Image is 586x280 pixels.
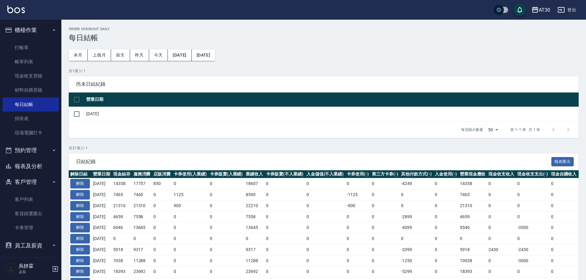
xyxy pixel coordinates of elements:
img: Person [5,263,17,275]
td: 0 [345,266,370,277]
td: 7558 [244,211,264,222]
td: 0 [172,211,208,222]
td: 0 [433,266,458,277]
td: 0 [370,222,400,233]
th: 營業現金應收 [458,170,487,178]
td: 9317 [244,244,264,255]
td: 0 [399,233,433,244]
button: 解除 [70,245,90,254]
td: 0 [549,200,578,211]
td: 7558 [132,211,152,222]
td: 11288 [132,255,152,266]
td: 0 [264,244,305,255]
td: 0 [549,233,578,244]
td: 0 [305,211,345,222]
td: 22210 [244,200,264,211]
td: 0 [399,189,433,200]
td: 0 [305,222,345,233]
td: -1125 [345,189,370,200]
td: 0 [516,200,549,211]
td: 0 [487,178,516,189]
button: 解除 [70,190,90,199]
td: 21310 [112,200,132,211]
a: 每日結帳 [2,97,59,112]
td: 7465 [458,189,487,200]
td: 0 [208,244,245,255]
td: 13645 [244,222,264,233]
td: 0 [370,200,400,211]
td: 10038 [458,255,487,266]
p: 第 1–1 筆 共 1 筆 [510,127,540,132]
td: -3399 [399,244,433,255]
td: 0 [172,222,208,233]
a: 帳單列表 [2,55,59,69]
button: 昨天 [130,49,149,61]
td: 0 [264,200,305,211]
td: 0 [208,189,245,200]
td: [DATE] [91,211,112,222]
td: 21310 [458,200,487,211]
td: 0 [487,200,516,211]
td: 0 [487,222,516,233]
td: 0 [305,255,345,266]
span: 尚未日結紀錄 [76,81,571,87]
td: 0 [549,255,578,266]
td: 0 [433,189,458,200]
h3: 每日結帳 [69,34,579,42]
td: 0 [152,222,172,233]
td: 0 [264,255,305,266]
a: 卡券管理 [2,221,59,235]
td: 0 [305,189,345,200]
td: 850 [152,178,172,189]
button: 報表匯出 [551,157,574,167]
td: 0 [549,211,578,222]
th: 卡券使用(入業績) [172,170,208,178]
td: -3500 [516,222,549,233]
a: 客戶列表 [2,192,59,207]
td: 5918 [112,244,132,255]
td: 0 [305,233,345,244]
button: 解除 [70,267,90,276]
td: 0 [152,244,172,255]
td: 0 [305,178,345,189]
td: 0 [370,233,400,244]
td: [DATE] [85,107,579,121]
td: 0 [399,200,433,211]
td: 14358 [458,178,487,189]
p: 共 31 筆, 1 / 1 [69,145,579,151]
td: 0 [433,222,458,233]
td: 0 [152,233,172,244]
td: 0 [370,178,400,189]
th: 現金收支支出(-) [516,170,549,178]
td: 0 [172,266,208,277]
button: 前天 [111,49,130,61]
td: 0 [549,178,578,189]
td: 0 [152,266,172,277]
td: 0 [264,222,305,233]
td: 0 [208,211,245,222]
td: 0 [516,266,549,277]
td: 0 [433,178,458,189]
th: 業績收入 [244,170,264,178]
button: 登出 [555,4,579,16]
td: 0 [264,189,305,200]
td: 9317 [132,244,152,255]
td: -2899 [399,211,433,222]
td: 0 [433,233,458,244]
h2: Order checkout daily [69,27,579,31]
td: 0 [516,189,549,200]
div: 50 [486,121,500,138]
td: 4659 [112,211,132,222]
td: 0 [433,244,458,255]
th: 第三方卡券(-) [370,170,400,178]
td: 0 [345,244,370,255]
td: 14358 [112,178,132,189]
button: [DATE] [168,49,191,61]
button: 今天 [149,49,168,61]
td: -4099 [399,222,433,233]
th: 店販消費 [152,170,172,178]
td: 7038 [112,255,132,266]
td: 0 [264,233,305,244]
a: 打帳單 [2,41,59,55]
td: 0 [172,244,208,255]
